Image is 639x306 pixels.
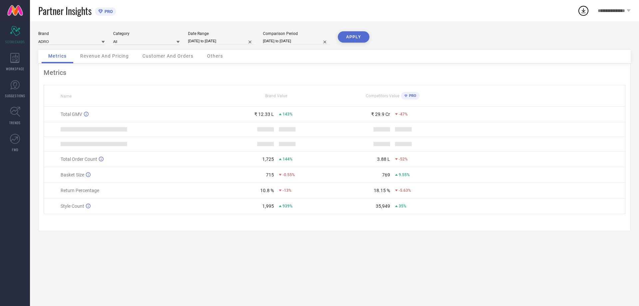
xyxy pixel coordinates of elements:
div: Metrics [44,69,625,77]
span: Name [61,94,72,99]
span: -5.63% [399,188,411,193]
span: Brand Value [265,94,287,98]
span: -52% [399,157,408,161]
input: Select comparison period [263,38,329,45]
span: 143% [283,112,293,117]
div: 715 [266,172,274,177]
span: TRENDS [9,120,21,125]
div: 3.88 L [377,156,390,162]
span: FWD [12,147,18,152]
span: 939% [283,204,293,208]
span: -47% [399,112,408,117]
span: Style Count [61,203,84,209]
div: 35,949 [376,203,390,209]
span: Revenue And Pricing [80,53,129,59]
span: PRO [103,9,113,14]
span: 35% [399,204,406,208]
span: Total GMV [61,112,82,117]
span: Total Order Count [61,156,97,162]
span: SUGGESTIONS [5,93,25,98]
span: Others [207,53,223,59]
div: 10.8 % [260,188,274,193]
div: Date Range [188,31,255,36]
div: Brand [38,31,105,36]
input: Select date range [188,38,255,45]
button: APPLY [338,31,369,43]
div: 769 [382,172,390,177]
span: Metrics [48,53,67,59]
span: 9.55% [399,172,410,177]
div: 1,725 [262,156,274,162]
span: Competitors Value [366,94,399,98]
div: Category [113,31,180,36]
div: ₹ 29.9 Cr [371,112,390,117]
span: Partner Insights [38,4,92,18]
span: Basket Size [61,172,84,177]
span: Return Percentage [61,188,99,193]
div: Open download list [577,5,589,17]
span: PRO [407,94,416,98]
div: Comparison Period [263,31,329,36]
span: 144% [283,157,293,161]
span: Customer And Orders [142,53,193,59]
div: 18.15 % [374,188,390,193]
span: -13% [283,188,292,193]
span: -0.55% [283,172,295,177]
div: ₹ 12.33 L [254,112,274,117]
span: WORKSPACE [6,66,24,71]
div: 1,995 [262,203,274,209]
span: SCORECARDS [5,39,25,44]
